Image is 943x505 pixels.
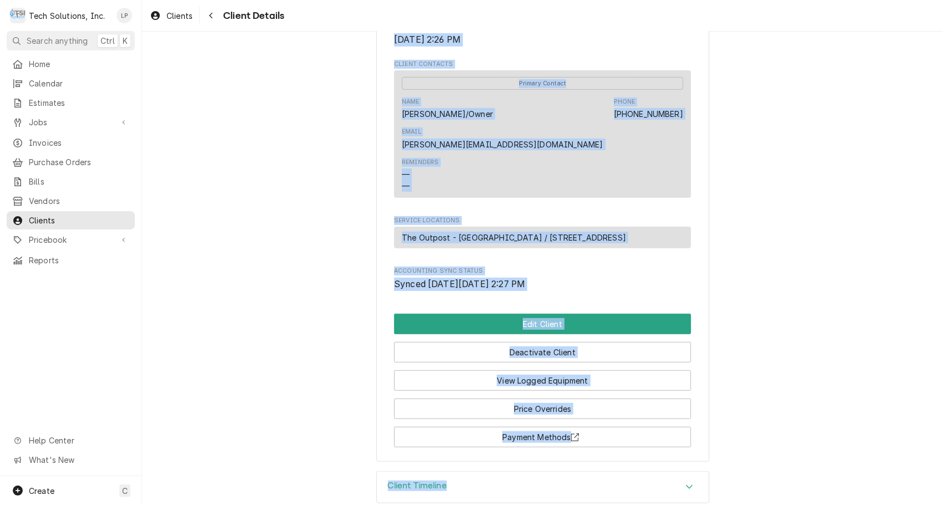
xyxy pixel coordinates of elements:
span: What's New [29,454,128,466]
span: Search anything [27,35,88,47]
div: Button Group Row [394,419,691,447]
span: Ctrl [100,35,115,47]
span: Accounting Sync Status [394,278,691,291]
div: Tech Solutions, Inc. [29,10,105,22]
a: Vendors [7,192,135,210]
button: View Logged Equipment [394,370,691,391]
span: Jobs [29,116,113,128]
span: Help Center [29,435,128,446]
div: Client Timeline [376,471,709,503]
div: Button Group Row [394,314,691,334]
span: K [123,35,128,47]
a: Home [7,55,135,73]
span: Reports [29,254,129,266]
h3: Client Timeline [388,481,447,491]
a: Purchase Orders [7,153,135,171]
button: Edit Client [394,314,691,334]
span: Clients [29,215,129,226]
div: Primary [402,76,683,90]
div: Button Group Row [394,391,691,419]
button: Payment Methods [394,427,691,447]
a: Clients [7,211,135,229]
div: Service Location [394,227,691,248]
span: Home [29,58,129,70]
a: [PHONE_NUMBER] [614,109,683,119]
span: The Outpost - [GEOGRAPHIC_DATA] / [STREET_ADDRESS] [402,232,626,243]
span: Synced [DATE][DATE] 2:27 PM [394,279,525,289]
span: C [122,485,128,497]
a: Clients [145,7,197,25]
a: Invoices [7,134,135,152]
div: Button Group Row [394,334,691,363]
div: Service Locations [394,216,691,253]
div: Email [402,127,421,136]
a: Reports [7,251,135,269]
a: Estimates [7,94,135,112]
span: Vendors [29,195,129,207]
span: Accounting Sync Status [394,267,691,276]
div: Phone [614,98,636,106]
div: Button Group [394,314,691,447]
span: Last Modified [394,33,691,47]
div: Accordion Header [377,472,709,503]
div: Name [402,98,493,120]
span: Client Contacts [394,60,691,69]
div: Service Locations List [394,227,691,253]
a: Go to Jobs [7,113,135,131]
span: Create [29,486,54,496]
span: Client Details [220,8,284,23]
div: Tech Solutions, Inc.'s Avatar [10,8,26,23]
div: [PERSON_NAME]/Owner [402,108,493,120]
span: [DATE] 2:26 PM [394,34,461,45]
a: Calendar [7,74,135,93]
div: Reminders [402,158,438,167]
a: Bills [7,172,135,191]
span: Pricebook [29,234,113,246]
div: Email [402,127,603,150]
span: Invoices [29,137,129,149]
span: Calendar [29,78,129,89]
button: Deactivate Client [394,342,691,363]
a: Go to Help Center [7,431,135,450]
button: Navigate back [202,7,220,24]
div: Client Contacts [394,60,691,203]
span: Bills [29,176,129,187]
div: Client Contacts List [394,70,691,202]
span: Clients [167,10,193,22]
div: Phone [614,98,683,120]
span: Estimates [29,97,129,109]
button: Search anythingCtrlK [7,31,135,50]
a: Go to Pricebook [7,231,135,249]
div: Last Modified [394,22,691,46]
button: Accordion Details Expand Trigger [377,472,709,503]
div: — [402,180,410,192]
button: Price Overrides [394,399,691,419]
div: Contact [394,70,691,198]
div: Accounting Sync Status [394,267,691,290]
span: Service Locations [394,216,691,225]
div: Button Group Row [394,363,691,391]
div: Name [402,98,420,106]
div: T [10,8,26,23]
a: Go to What's New [7,451,135,469]
a: [PERSON_NAME][EMAIL_ADDRESS][DOMAIN_NAME] [402,140,603,149]
div: Reminders [402,158,438,192]
span: Primary Contact [402,77,683,90]
span: Purchase Orders [29,156,129,168]
div: — [402,169,410,180]
div: LP [117,8,132,23]
div: Lisa Paschal's Avatar [117,8,132,23]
